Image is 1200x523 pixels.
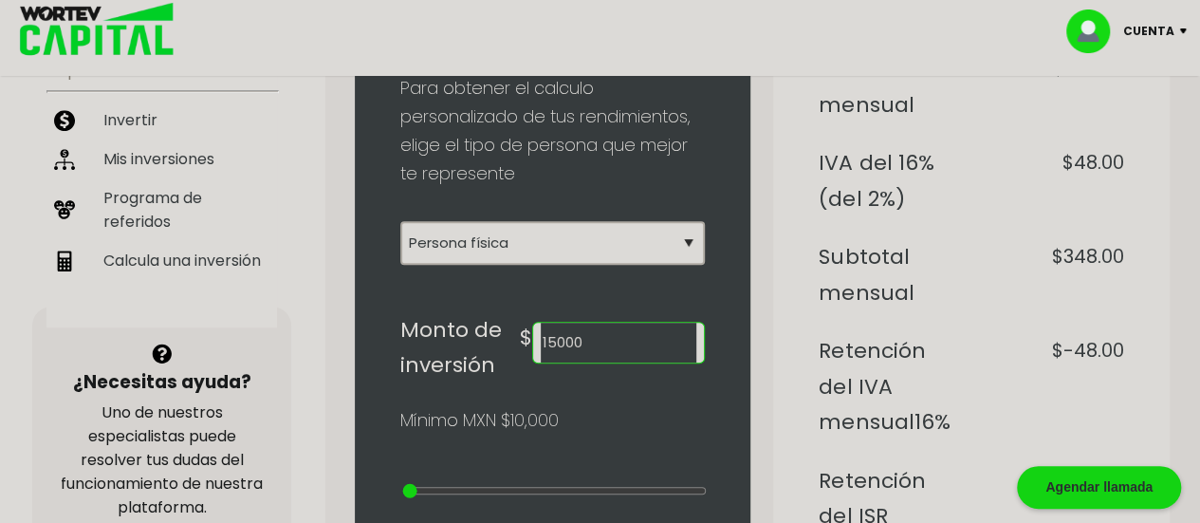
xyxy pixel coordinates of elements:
p: Mínimo MXN $10,000 [400,406,559,435]
a: Calcula una inversión [46,241,277,280]
img: profile-image [1066,9,1123,53]
h6: Rendimiento mensual [819,51,964,122]
p: Uno de nuestros especialistas puede resolver tus dudas del funcionamiento de nuestra plataforma. [57,401,267,519]
a: Programa de referidos [46,178,277,241]
p: Para obtener el calculo personalizado de tus rendimientos, elige el tipo de persona que mejor te ... [400,74,706,188]
h6: $-48.00 [979,333,1124,440]
img: invertir-icon.b3b967d7.svg [54,110,75,131]
a: Mis inversiones [46,140,277,178]
h6: Monto de inversión [400,312,521,383]
h6: $48.00 [979,145,1124,216]
a: Invertir [46,101,277,140]
h6: Retención del IVA mensual 16% [819,333,964,440]
h6: $348.00 [979,239,1124,310]
ul: Capital [46,49,277,327]
p: Cuenta [1123,17,1174,46]
img: calculadora-icon.17d418c4.svg [54,251,75,271]
img: icon-down [1174,28,1200,34]
h6: Subtotal mensual [819,239,964,310]
img: recomiendanos-icon.9b8e9327.svg [54,199,75,220]
h3: ¿Necesitas ayuda? [73,368,251,396]
div: Agendar llamada [1017,466,1181,509]
h6: IVA del 16% (del 2%) [819,145,964,216]
h6: $ [520,320,532,356]
img: inversiones-icon.6695dc30.svg [54,149,75,170]
h6: $300.00 [979,51,1124,122]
